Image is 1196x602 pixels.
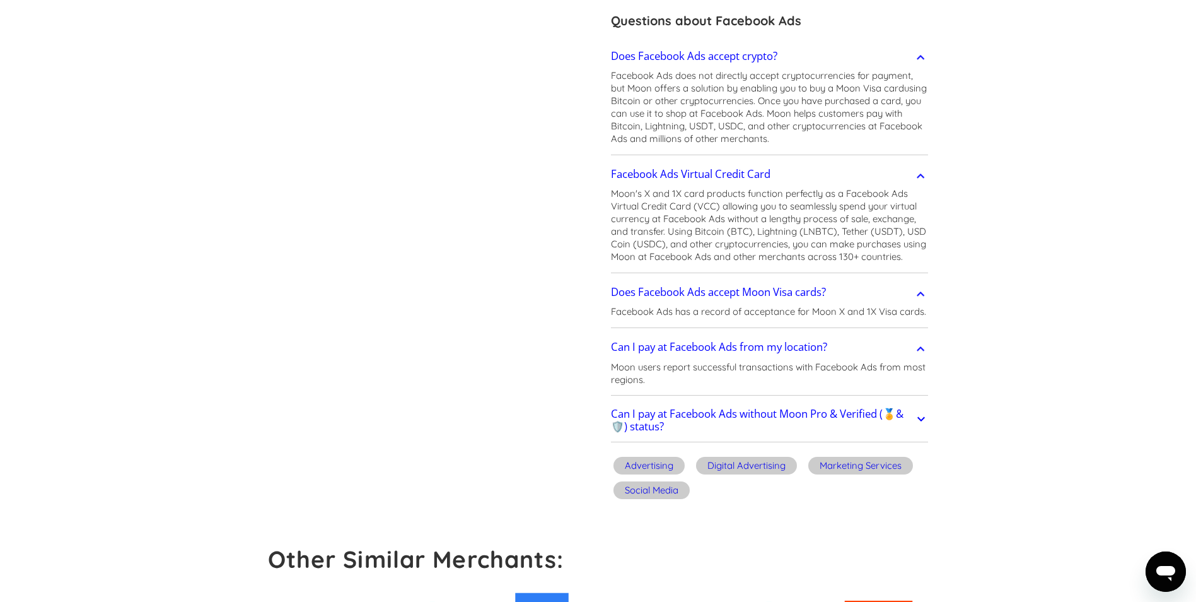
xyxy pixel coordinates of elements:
[611,279,929,305] a: Does Facebook Ads accept Moon Visa cards?
[611,50,777,62] h2: Does Facebook Ads accept crypto?
[806,455,915,480] a: Marketing Services
[611,341,827,353] h2: Can I pay at Facebook Ads from my location?
[268,545,564,574] strong: Other Similar Merchants:
[611,43,929,69] a: Does Facebook Ads accept crypto?
[611,408,914,433] h2: Can I pay at Facebook Ads without Moon Pro & Verified (🏅&🛡️) status?
[611,480,692,504] a: Social Media
[611,402,929,439] a: Can I pay at Facebook Ads without Moon Pro & Verified (🏅&🛡️) status?
[611,455,687,480] a: Advertising
[611,187,929,263] p: Moon's X and 1X card products function perfectly as a Facebook Ads Virtual Credit Card (VCC) allo...
[611,11,929,30] h3: Questions about Facebook Ads
[611,69,929,145] p: Facebook Ads does not directly accept cryptocurrencies for payment, but Moon offers a solution by...
[611,286,826,298] h2: Does Facebook Ads accept Moon Visa cards?
[611,168,770,180] h2: Facebook Ads Virtual Credit Card
[611,161,929,187] a: Facebook Ads Virtual Credit Card
[625,484,678,497] div: Social Media
[611,334,929,361] a: Can I pay at Facebook Ads from my location?
[1146,552,1186,592] iframe: Botón para iniciar la ventana de mensajería
[625,459,673,472] div: Advertising
[611,361,929,386] p: Moon users report successful transactions with Facebook Ads from most regions.
[694,455,799,480] a: Digital Advertising
[611,305,926,318] p: Facebook Ads has a record of acceptance for Moon X and 1X Visa cards.
[820,459,902,472] div: Marketing Services
[707,459,786,472] div: Digital Advertising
